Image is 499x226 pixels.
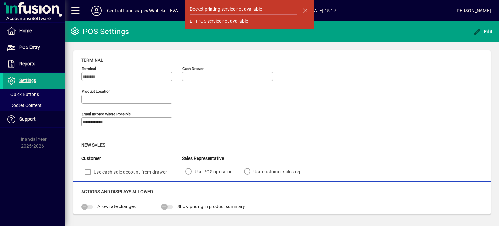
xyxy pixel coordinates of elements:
span: Quick Buttons [6,92,39,97]
span: Terminal [81,58,103,63]
div: Sales Representative [182,155,311,162]
div: Customer [81,155,182,162]
a: Reports [3,56,65,72]
span: New Sales [81,142,105,148]
mat-label: Cash Drawer [182,66,204,71]
span: Docket Content [6,103,42,108]
a: Home [3,23,65,39]
mat-label: Product location [82,89,110,94]
div: [PERSON_NAME] [455,6,491,16]
mat-label: Terminal [82,66,96,71]
mat-label: Email Invoice where possible [82,112,131,116]
a: Docket Content [3,100,65,111]
button: Edit [471,26,494,37]
a: POS Entry [3,39,65,56]
div: Central Landscapes Waiheke - EVAL - AN [107,6,191,16]
span: Allow rate changes [97,204,136,209]
span: Support [19,116,36,122]
div: EFTPOS service not available [190,18,248,25]
span: Edit [473,29,493,34]
span: Actions and Displays Allowed [81,189,153,194]
span: Show pricing in product summary [177,204,245,209]
span: Home [19,28,32,33]
span: POS Entry [19,45,40,50]
button: Profile [86,5,107,17]
div: POS Settings [70,26,129,37]
a: Support [3,111,65,127]
span: Reports [19,61,35,66]
span: Settings [19,78,36,83]
a: Quick Buttons [3,89,65,100]
span: [DATE] 15:17 [191,6,455,16]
